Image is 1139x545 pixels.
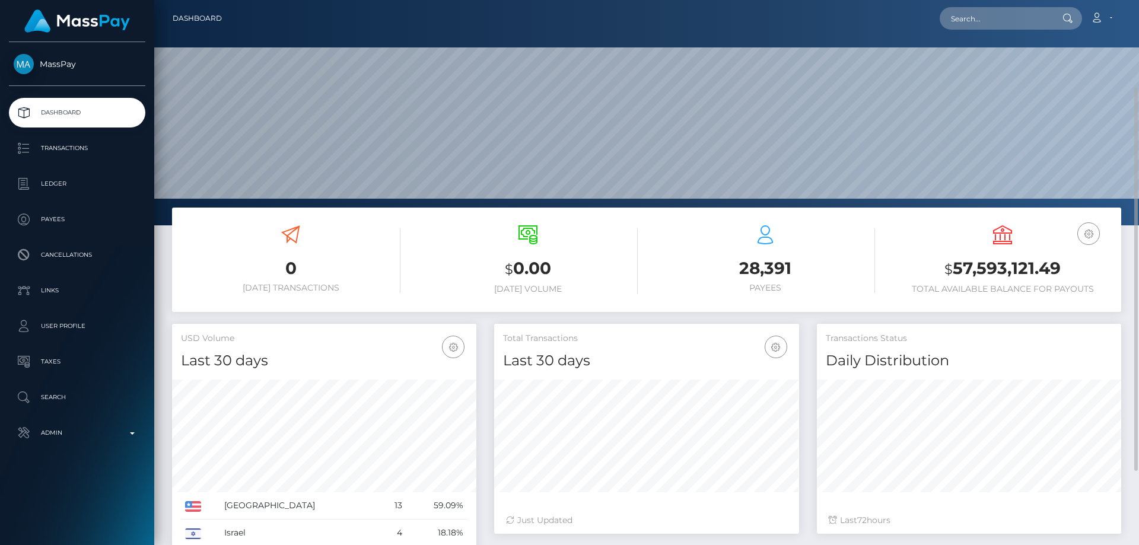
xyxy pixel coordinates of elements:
div: Last hours [829,514,1109,527]
h4: Last 30 days [503,350,790,371]
h6: [DATE] Volume [418,284,638,294]
h6: Total Available Balance for Payouts [893,284,1112,294]
span: 72 [857,515,867,525]
span: MassPay [9,59,145,69]
h6: Payees [656,283,875,293]
h4: Last 30 days [181,350,467,371]
p: Ledger [14,175,141,193]
p: Cancellations [14,246,141,264]
a: Cancellations [9,240,145,270]
p: Transactions [14,139,141,157]
a: Search [9,383,145,412]
a: Dashboard [173,6,222,31]
a: Links [9,276,145,305]
img: IL.png [185,528,201,539]
small: $ [944,261,953,278]
h3: 28,391 [656,257,875,280]
td: 59.09% [406,492,467,519]
img: US.png [185,501,201,512]
h5: Total Transactions [503,333,790,345]
a: Dashboard [9,98,145,128]
p: Taxes [14,353,141,371]
h4: Daily Distribution [826,350,1112,371]
h6: [DATE] Transactions [181,283,400,293]
input: Search... [940,7,1051,30]
td: 13 [380,492,406,519]
img: MassPay [14,54,34,74]
h3: 57,593,121.49 [893,257,1112,281]
h5: Transactions Status [826,333,1112,345]
a: Admin [9,418,145,448]
a: Ledger [9,169,145,199]
a: Taxes [9,347,145,377]
a: Transactions [9,133,145,163]
small: $ [505,261,513,278]
img: MassPay Logo [24,9,130,33]
p: User Profile [14,317,141,335]
p: Links [14,282,141,299]
p: Dashboard [14,104,141,122]
td: [GEOGRAPHIC_DATA] [220,492,380,519]
p: Payees [14,211,141,228]
h3: 0.00 [418,257,638,281]
a: Payees [9,205,145,234]
a: User Profile [9,311,145,341]
p: Admin [14,424,141,442]
div: Just Updated [506,514,787,527]
h5: USD Volume [181,333,467,345]
h3: 0 [181,257,400,280]
p: Search [14,388,141,406]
